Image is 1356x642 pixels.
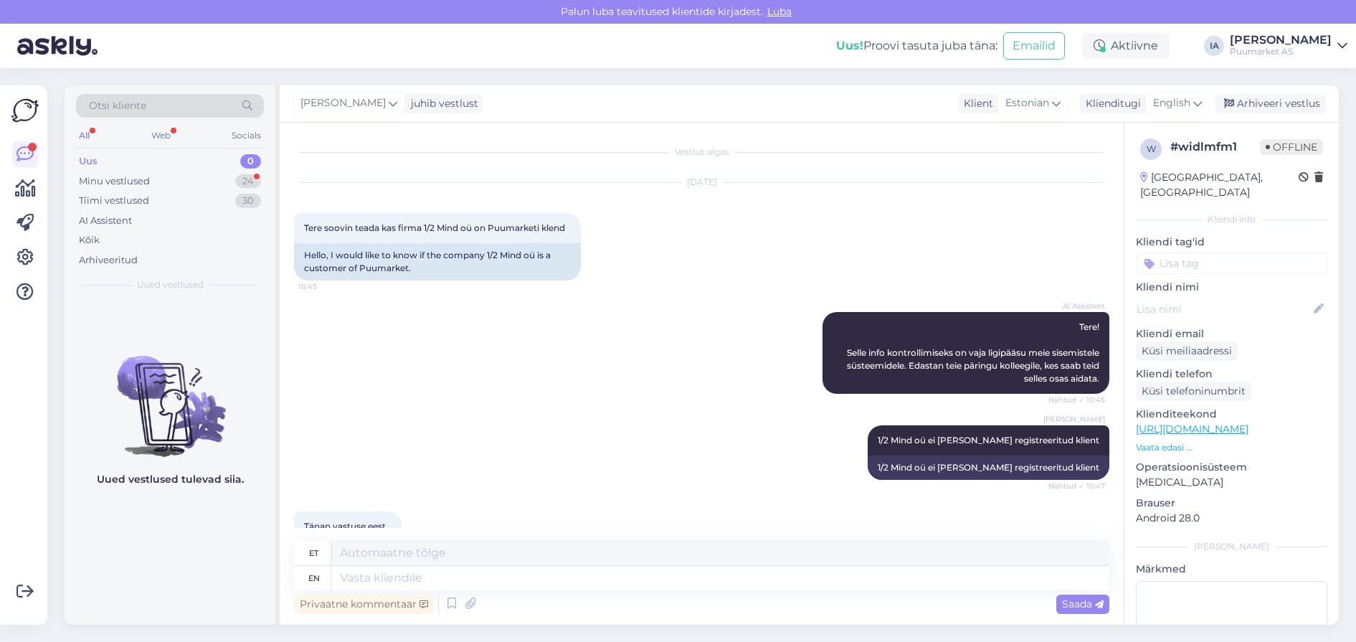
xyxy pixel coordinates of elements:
span: Tänan vastuse eest [304,521,386,532]
div: Tiimi vestlused [79,194,149,208]
p: Kliendi nimi [1136,280,1327,295]
span: Nähtud ✓ 10:45 [1048,395,1105,405]
img: Askly Logo [11,97,39,124]
button: Emailid [1003,32,1065,60]
a: [PERSON_NAME]Puumarket AS [1230,34,1347,57]
div: [DATE] [294,176,1109,189]
div: [GEOGRAPHIC_DATA], [GEOGRAPHIC_DATA] [1140,170,1299,200]
div: Kõik [79,233,100,247]
span: Luba [763,5,796,18]
span: w [1147,143,1156,154]
div: Web [148,126,174,145]
div: Kliendi info [1136,213,1327,226]
p: Klienditeekond [1136,407,1327,422]
input: Lisa nimi [1137,301,1311,317]
div: [PERSON_NAME] [1136,540,1327,553]
div: # widlmfm1 [1170,138,1260,156]
p: Android 28.0 [1136,511,1327,526]
p: Kliendi telefon [1136,367,1327,382]
a: [URL][DOMAIN_NAME] [1136,423,1248,435]
span: Otsi kliente [89,98,146,113]
div: Uus [79,154,98,169]
p: [MEDICAL_DATA] [1136,475,1327,490]
div: en [308,566,320,590]
span: Uued vestlused [137,278,204,291]
div: Minu vestlused [79,174,150,189]
p: Brauser [1136,496,1327,511]
div: 0 [240,154,261,169]
div: Klient [958,96,993,111]
div: 1/2 Mind oü ei [PERSON_NAME] registreeritud klient [868,455,1109,480]
div: Küsi telefoninumbrit [1136,382,1251,401]
div: Puumarket AS [1230,46,1332,57]
span: Offline [1260,139,1323,155]
p: Uued vestlused tulevad siia. [97,472,244,487]
div: juhib vestlust [405,96,478,111]
span: 1/2 Mind oü ei [PERSON_NAME] registreeritud klient [878,435,1099,445]
span: English [1153,95,1190,111]
span: Tere! Selle info kontrollimiseks on vaja ligipääsu meie sisemistele süsteemidele. Edastan teie pä... [847,321,1101,384]
span: Tere soovin teada kas firma 1/2 Mind oü on Puumarketi klend [304,222,565,233]
div: Arhiveeritud [79,253,138,268]
div: All [76,126,93,145]
div: [PERSON_NAME] [1230,34,1332,46]
p: Vaata edasi ... [1136,441,1327,454]
div: Arhiveeri vestlus [1215,94,1326,113]
span: Estonian [1005,95,1049,111]
div: 30 [235,194,261,208]
div: Klienditugi [1080,96,1141,111]
span: 10:45 [298,281,352,292]
input: Lisa tag [1136,252,1327,274]
div: Proovi tasuta juba täna: [836,37,997,55]
div: Vestlus algas [294,146,1109,159]
div: IA [1204,36,1224,56]
div: 24 [235,174,261,189]
span: [PERSON_NAME] [300,95,386,111]
img: No chats [65,330,275,459]
span: Saada [1062,598,1104,610]
div: Hello, I would like to know if the company 1/2 Mind oü is a customer of Puumarket. [294,243,581,280]
div: Aktiivne [1082,33,1170,59]
p: Kliendi email [1136,326,1327,341]
div: Privaatne kommentaar [294,595,434,614]
span: Nähtud ✓ 10:47 [1048,481,1105,491]
p: Operatsioonisüsteem [1136,460,1327,475]
span: [PERSON_NAME] [1043,414,1105,425]
div: AI Assistent [79,214,132,228]
span: AI Assistent [1051,301,1105,311]
p: Kliendi tag'id [1136,235,1327,250]
b: Uus! [836,39,863,52]
div: Socials [229,126,264,145]
div: et [309,541,318,565]
p: Märkmed [1136,562,1327,577]
div: Küsi meiliaadressi [1136,341,1238,361]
